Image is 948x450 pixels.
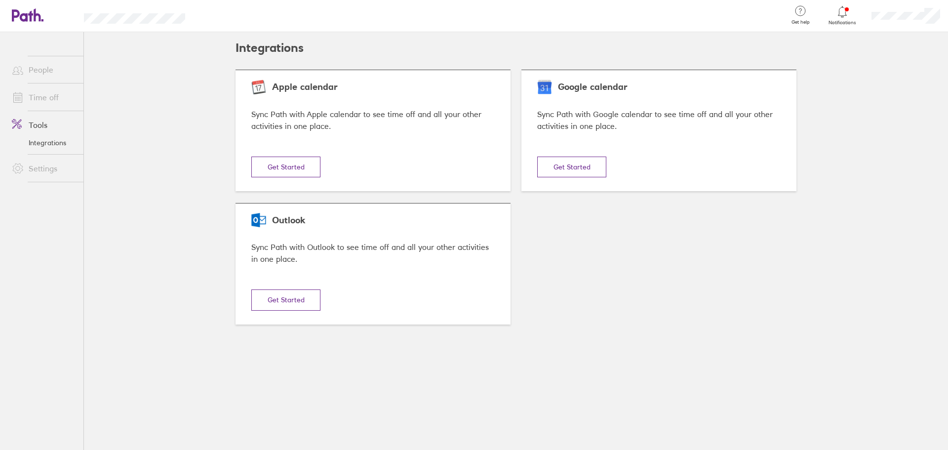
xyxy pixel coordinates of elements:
button: Get Started [251,289,320,310]
span: Notifications [827,20,859,26]
div: Outlook [251,215,495,226]
button: Get Started [251,157,320,177]
a: Settings [4,159,83,178]
a: Integrations [4,135,83,151]
a: Notifications [827,5,859,26]
a: Time off [4,87,83,107]
span: Get help [785,19,817,25]
div: Sync Path with Google calendar to see time off and all your other activities in one place. [537,108,781,133]
div: Google calendar [537,82,781,92]
a: People [4,60,83,80]
div: Apple calendar [251,82,495,92]
div: Sync Path with Outlook to see time off and all your other activities in one place. [251,241,495,266]
div: Sync Path with Apple calendar to see time off and all your other activities in one place. [251,108,495,133]
a: Tools [4,115,83,135]
h2: Integrations [236,32,304,64]
button: Get Started [537,157,606,177]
